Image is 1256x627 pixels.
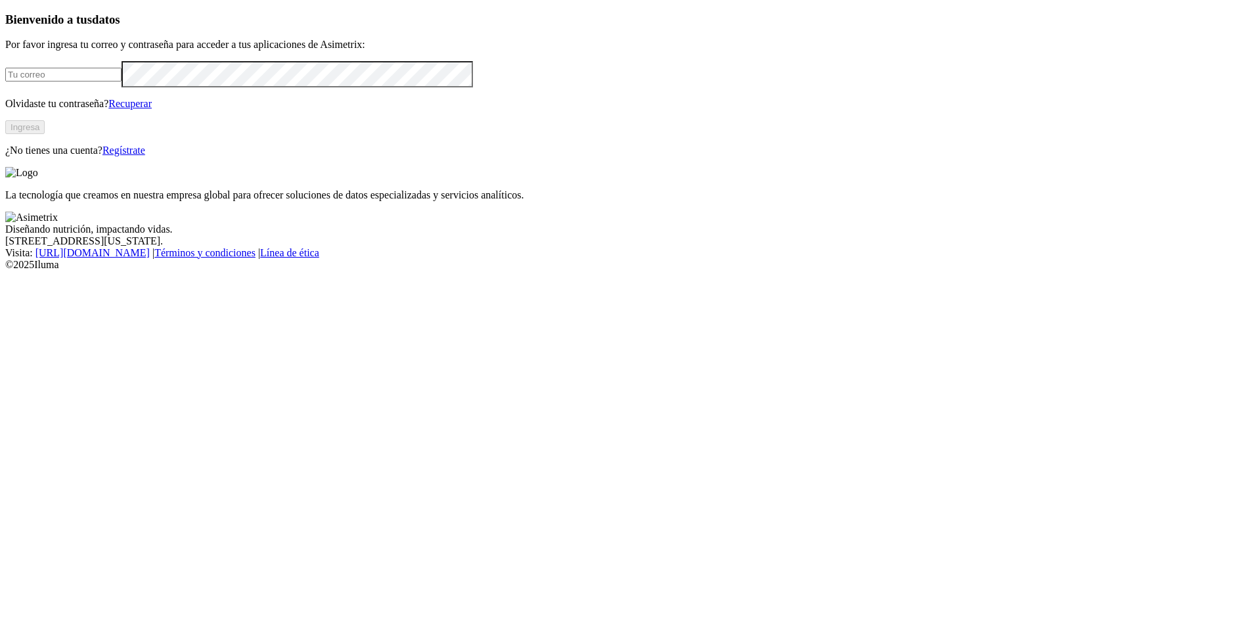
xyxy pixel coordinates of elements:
[5,212,58,223] img: Asimetrix
[5,167,38,179] img: Logo
[5,68,122,81] input: Tu correo
[5,12,1251,27] h3: Bienvenido a tus
[5,98,1251,110] p: Olvidaste tu contraseña?
[35,247,150,258] a: [URL][DOMAIN_NAME]
[154,247,256,258] a: Términos y condiciones
[102,145,145,156] a: Regístrate
[5,189,1251,201] p: La tecnología que creamos en nuestra empresa global para ofrecer soluciones de datos especializad...
[92,12,120,26] span: datos
[108,98,152,109] a: Recuperar
[5,120,45,134] button: Ingresa
[5,235,1251,247] div: [STREET_ADDRESS][US_STATE].
[5,247,1251,259] div: Visita : | |
[5,145,1251,156] p: ¿No tienes una cuenta?
[5,259,1251,271] div: © 2025 Iluma
[5,223,1251,235] div: Diseñando nutrición, impactando vidas.
[260,247,319,258] a: Línea de ética
[5,39,1251,51] p: Por favor ingresa tu correo y contraseña para acceder a tus aplicaciones de Asimetrix:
